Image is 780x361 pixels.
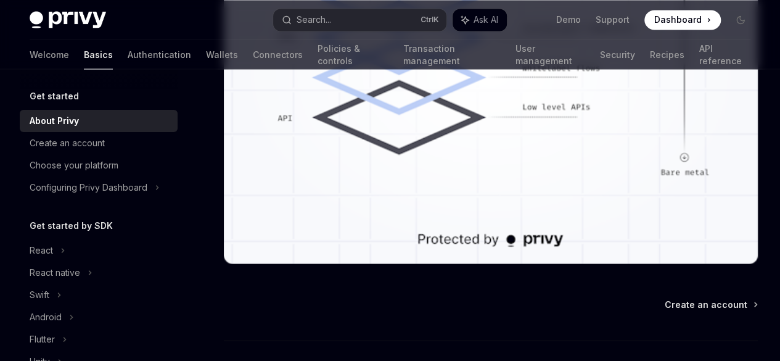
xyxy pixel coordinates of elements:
[649,39,684,69] a: Recipes
[699,39,750,69] a: API reference
[654,14,702,26] span: Dashboard
[30,180,147,195] div: Configuring Privy Dashboard
[596,14,630,26] a: Support
[665,298,757,310] a: Create an account
[30,114,79,128] div: About Privy
[273,9,446,31] button: Search...CtrlK
[30,11,106,28] img: dark logo
[253,39,303,69] a: Connectors
[731,10,750,30] button: Toggle dark mode
[20,110,178,132] a: About Privy
[30,310,62,325] div: Android
[599,39,634,69] a: Security
[84,39,113,69] a: Basics
[30,39,69,69] a: Welcome
[403,39,500,69] a: Transaction management
[206,39,238,69] a: Wallets
[30,218,113,233] h5: Get started by SDK
[20,132,178,154] a: Create an account
[30,332,55,347] div: Flutter
[421,15,439,25] span: Ctrl K
[297,12,331,27] div: Search...
[30,89,79,104] h5: Get started
[30,243,53,258] div: React
[30,158,118,173] div: Choose your platform
[556,14,581,26] a: Demo
[474,14,498,26] span: Ask AI
[30,265,80,280] div: React native
[665,298,747,310] span: Create an account
[20,154,178,176] a: Choose your platform
[453,9,507,31] button: Ask AI
[515,39,585,69] a: User management
[128,39,191,69] a: Authentication
[318,39,388,69] a: Policies & controls
[30,136,105,151] div: Create an account
[644,10,721,30] a: Dashboard
[30,288,49,302] div: Swift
